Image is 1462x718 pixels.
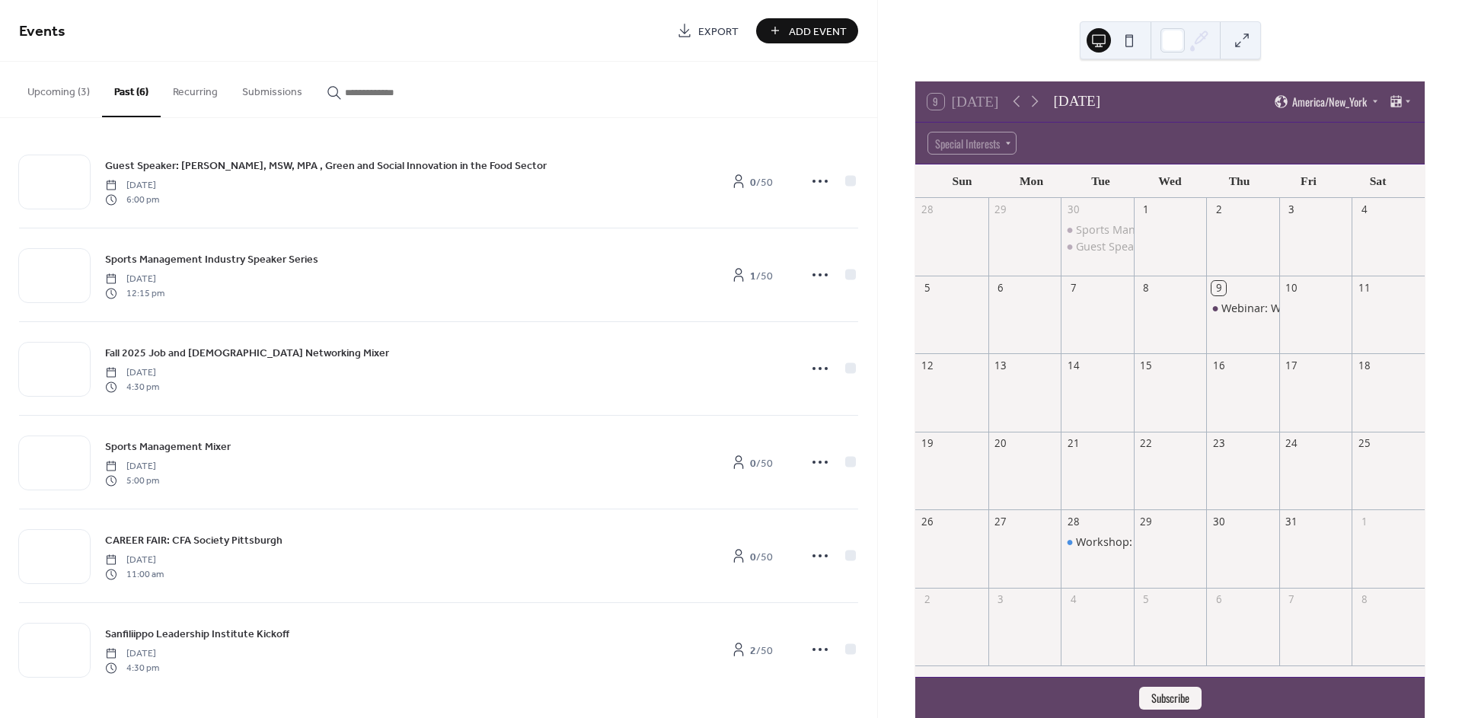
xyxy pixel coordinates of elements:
a: 1/50 [713,263,790,288]
span: 11:00 am [105,567,164,581]
div: 14 [1066,359,1080,373]
span: / 50 [750,549,773,565]
b: 0 [750,547,756,567]
div: 9 [1211,281,1225,295]
b: 0 [750,172,756,193]
div: 1 [1358,515,1371,528]
div: 3 [994,593,1007,607]
div: 26 [921,515,934,528]
span: 5:00 pm [105,474,159,487]
div: 7 [1285,593,1298,607]
div: 17 [1285,359,1298,373]
a: CAREER FAIR: CFA Society Pittsburgh [105,531,283,549]
span: [DATE] [105,366,159,380]
div: 20 [994,437,1007,451]
div: 29 [994,203,1007,217]
a: Sanfiliippo Leadership Institute Kickoff [105,625,289,643]
span: 4:30 pm [105,661,159,675]
div: Guest Speaker: Lisa Freeman, MSW, MPA​ , Green and Social Innovation in the Food Sector [1061,239,1134,254]
div: Sun [927,164,997,197]
span: 6:00 pm [105,193,159,206]
div: Sports Management Industry Speaker Series [1061,222,1134,238]
div: 2 [1211,203,1225,217]
span: Sports Management Mixer [105,439,231,455]
span: Sanfiliippo Leadership Institute Kickoff [105,627,289,643]
div: [DATE] [1043,91,1080,113]
div: 7 [1066,281,1080,295]
div: 6 [994,281,1007,295]
a: Sports Management Industry Speaker Series [105,251,318,268]
div: 31 [1285,515,1298,528]
span: America/New_York [1292,97,1367,107]
div: 8 [1358,593,1371,607]
div: 4 [1066,593,1080,607]
div: 30 [1211,515,1225,528]
span: Fall 2025 Job and [DEMOGRAPHIC_DATA] Networking Mixer [105,346,389,362]
div: 16 [1211,359,1225,373]
a: Sports Management Mixer [105,438,231,455]
div: Thu [1205,164,1274,197]
div: 25 [1358,437,1371,451]
div: 8 [1139,281,1153,295]
button: Subscribe [1139,687,1202,710]
div: 21 [1066,437,1080,451]
div: Tue [1066,164,1135,197]
div: 23 [1211,437,1225,451]
button: Add Event [756,18,858,43]
div: 30 [1066,203,1080,217]
div: 24 [1285,437,1298,451]
span: [DATE] [105,273,164,286]
span: Guest Speaker: [PERSON_NAME], MSW, MPA​ , Green and Social Innovation in the Food Sector [105,158,547,174]
span: Export [698,24,739,40]
div: 22 [1139,437,1153,451]
button: Recurring [161,62,230,116]
div: Mon [997,164,1066,197]
div: 13 [994,359,1007,373]
div: Wed [1135,164,1205,197]
span: / 50 [750,455,773,471]
span: / 50 [750,268,773,284]
div: Workshop: The Artisan's Playbook: Fresh Ways to Sell your Craft [1061,535,1134,550]
a: Guest Speaker: [PERSON_NAME], MSW, MPA​ , Green and Social Innovation in the Food Sector [105,157,547,174]
div: 19 [921,437,934,451]
div: Sat [1343,164,1413,197]
span: Add Event [789,24,847,40]
div: 6 [1211,593,1225,607]
b: 2 [750,640,756,661]
button: Past (6) [102,62,161,117]
span: / 50 [750,643,773,659]
span: 4:30 pm [105,380,159,394]
span: Events [19,17,65,46]
button: Submissions [230,62,314,116]
button: Upcoming (3) [15,62,102,116]
span: [DATE] [105,554,164,567]
span: [DATE] [105,460,159,474]
div: Workshop: The Artisan's Playbook: Fresh Ways to Sell your Craft [1076,535,1406,550]
div: 27 [994,515,1007,528]
b: 1 [750,266,756,286]
div: 29 [1139,515,1153,528]
div: 15 [1139,359,1153,373]
div: 18 [1358,359,1371,373]
a: 0/50 [713,169,790,194]
span: Sports Management Industry Speaker Series [105,252,318,268]
div: 11 [1358,281,1371,295]
a: 0/50 [713,544,790,569]
a: Export [666,18,750,43]
span: [DATE] [105,647,159,661]
span: [DATE] [105,179,159,193]
div: 5 [1139,593,1153,607]
span: CAREER FAIR: CFA Society Pittsburgh [105,533,283,549]
a: Fall 2025 Job and [DEMOGRAPHIC_DATA] Networking Mixer [105,344,389,362]
div: 28 [921,203,934,217]
span: / 50 [750,174,773,190]
a: 2/50 [713,637,790,662]
div: Webinar: Win More B2B Contracts [1206,301,1279,316]
div: 4 [1358,203,1371,217]
div: Sports Management Industry Speaker Series [1076,222,1305,238]
div: 12 [921,359,934,373]
div: 5 [921,281,934,295]
div: 10 [1285,281,1298,295]
span: 12:15 pm [105,286,164,300]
